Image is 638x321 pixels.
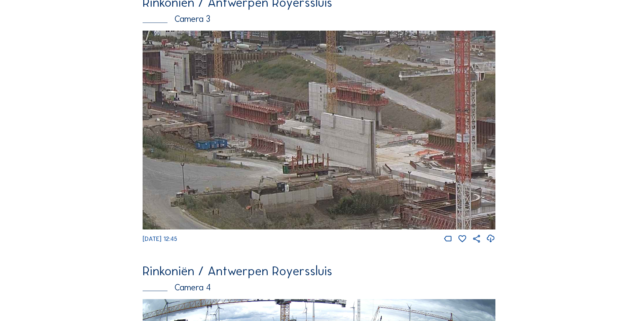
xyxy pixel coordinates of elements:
span: [DATE] 12:45 [143,235,177,243]
div: Camera 3 [143,14,495,23]
div: Camera 4 [143,283,495,292]
img: Image [143,31,495,229]
div: Rinkoniën / Antwerpen Royerssluis [143,265,495,277]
